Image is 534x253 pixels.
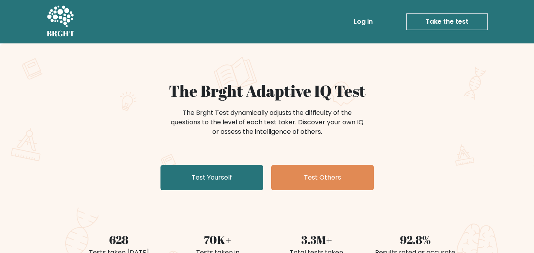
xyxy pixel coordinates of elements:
[272,231,361,248] div: 3.3M+
[173,231,262,248] div: 70K+
[271,165,374,190] a: Test Others
[47,3,75,40] a: BRGHT
[74,81,460,100] h1: The Brght Adaptive IQ Test
[47,29,75,38] h5: BRGHT
[168,108,366,137] div: The Brght Test dynamically adjusts the difficulty of the questions to the level of each test take...
[160,165,263,190] a: Test Yourself
[371,231,460,248] div: 92.8%
[351,14,376,30] a: Log in
[74,231,164,248] div: 628
[406,13,488,30] a: Take the test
